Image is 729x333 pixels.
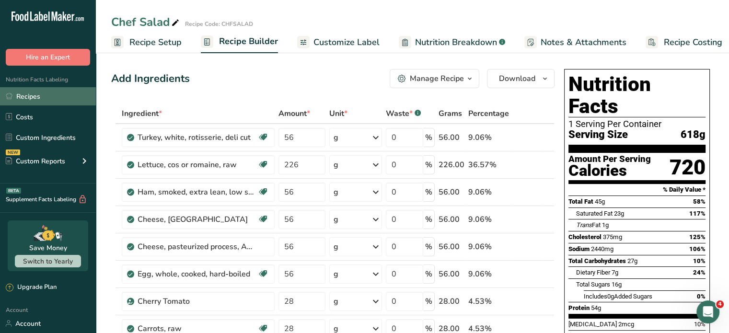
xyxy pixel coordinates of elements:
div: Add Ingredients [111,71,190,87]
div: Save Money [29,243,67,253]
span: Customize Label [313,36,380,49]
span: Cholesterol [568,233,602,241]
span: Total Fat [568,198,593,205]
div: Calories [568,164,651,178]
div: 9.06% [468,132,509,143]
div: 720 [670,155,706,180]
span: Total Carbohydrates [568,257,626,264]
span: 2mcg [618,321,634,328]
div: 56.00 [439,214,464,225]
div: 9.06% [468,214,509,225]
div: Waste [386,108,421,119]
span: 2440mg [591,245,613,253]
span: 0% [697,293,706,300]
a: Recipe Setup [111,32,182,53]
div: BETA [6,188,21,194]
span: [MEDICAL_DATA] [568,321,617,328]
div: 9.06% [468,241,509,253]
button: Manage Recipe [390,69,479,88]
span: Ingredient [122,108,162,119]
div: Cherry Tomato [138,296,257,307]
div: 226.00 [439,159,464,171]
span: 0g [607,293,614,300]
div: 56.00 [439,241,464,253]
span: 125% [689,233,706,241]
span: 27g [627,257,637,264]
div: Turkey, white, rotisserie, deli cut [138,132,257,143]
div: 9.06% [468,268,509,280]
span: Fat [576,221,601,229]
span: 10% [694,321,706,328]
div: Upgrade Plan [6,283,57,292]
div: g [334,214,338,225]
span: Dietary Fiber [576,269,610,276]
span: Notes & Attachments [541,36,626,49]
a: Customize Label [297,32,380,53]
span: Switch to Yearly [23,257,73,266]
span: Serving Size [568,129,628,141]
div: 4.53% [468,296,509,307]
span: 1g [602,221,609,229]
div: 56.00 [439,186,464,198]
button: Hire an Expert [6,49,90,66]
span: Percentage [468,108,509,119]
div: g [334,159,338,171]
span: 7g [612,269,618,276]
button: Switch to Yearly [15,255,81,267]
div: 1 Serving Per Container [568,119,706,129]
span: Recipe Setup [129,36,182,49]
span: 58% [693,198,706,205]
span: 23g [614,210,624,217]
div: Manage Recipe [410,73,464,84]
span: Protein [568,304,590,311]
h1: Nutrition Facts [568,73,706,117]
span: 24% [693,269,706,276]
div: 56.00 [439,132,464,143]
div: g [334,241,338,253]
div: 56.00 [439,268,464,280]
span: 16g [612,281,622,288]
span: 54g [591,304,601,311]
span: Recipe Costing [664,36,722,49]
div: Egg, whole, cooked, hard-boiled [138,268,257,280]
button: Download [487,69,555,88]
span: 4 [716,300,724,308]
a: Recipe Costing [646,32,722,53]
span: Saturated Fat [576,210,613,217]
span: Total Sugars [576,281,610,288]
div: g [334,296,338,307]
div: 9.06% [468,186,509,198]
div: Amount Per Serving [568,155,651,164]
div: Lettuce, cos or romaine, raw [138,159,257,171]
iframe: Intercom live chat [696,300,719,323]
div: 36.57% [468,159,509,171]
div: Chef Salad [111,13,181,31]
a: Recipe Builder [201,31,278,54]
span: Recipe Builder [219,35,278,48]
i: Trans [576,221,592,229]
span: Download [499,73,535,84]
div: Recipe Code: CHFSALAD [185,20,253,28]
div: Custom Reports [6,156,65,166]
div: g [334,186,338,198]
span: 10% [693,257,706,264]
div: g [334,268,338,280]
div: Ham, smoked, extra lean, low sodium [138,186,257,198]
span: 618g [681,129,706,141]
span: Grams [439,108,462,119]
div: Cheese, [GEOGRAPHIC_DATA] [138,214,257,225]
div: g [334,132,338,143]
span: 45g [595,198,605,205]
span: 117% [689,210,706,217]
span: 106% [689,245,706,253]
div: Cheese, pasteurized process, American, without added [MEDICAL_DATA] [138,241,257,253]
a: Nutrition Breakdown [399,32,505,53]
div: NEW [6,149,20,155]
span: Nutrition Breakdown [415,36,497,49]
div: 28.00 [439,296,464,307]
span: Unit [329,108,347,119]
section: % Daily Value * [568,184,706,195]
span: Includes Added Sugars [584,293,652,300]
span: Amount [278,108,310,119]
span: 375mg [603,233,622,241]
